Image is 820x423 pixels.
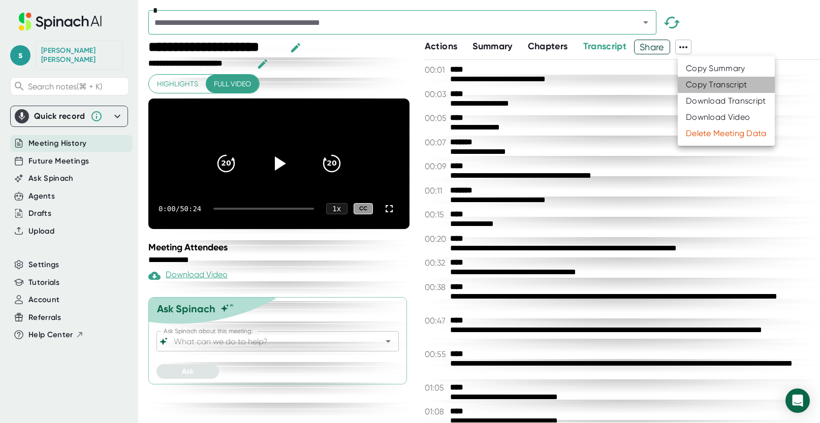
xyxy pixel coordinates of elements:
[686,112,750,122] div: Download Video
[686,63,745,74] div: Copy Summary
[686,128,767,139] div: Delete Meeting Data
[686,80,747,90] div: Copy Transcript
[686,96,766,106] div: Download Transcript
[785,388,810,413] div: Open Intercom Messenger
